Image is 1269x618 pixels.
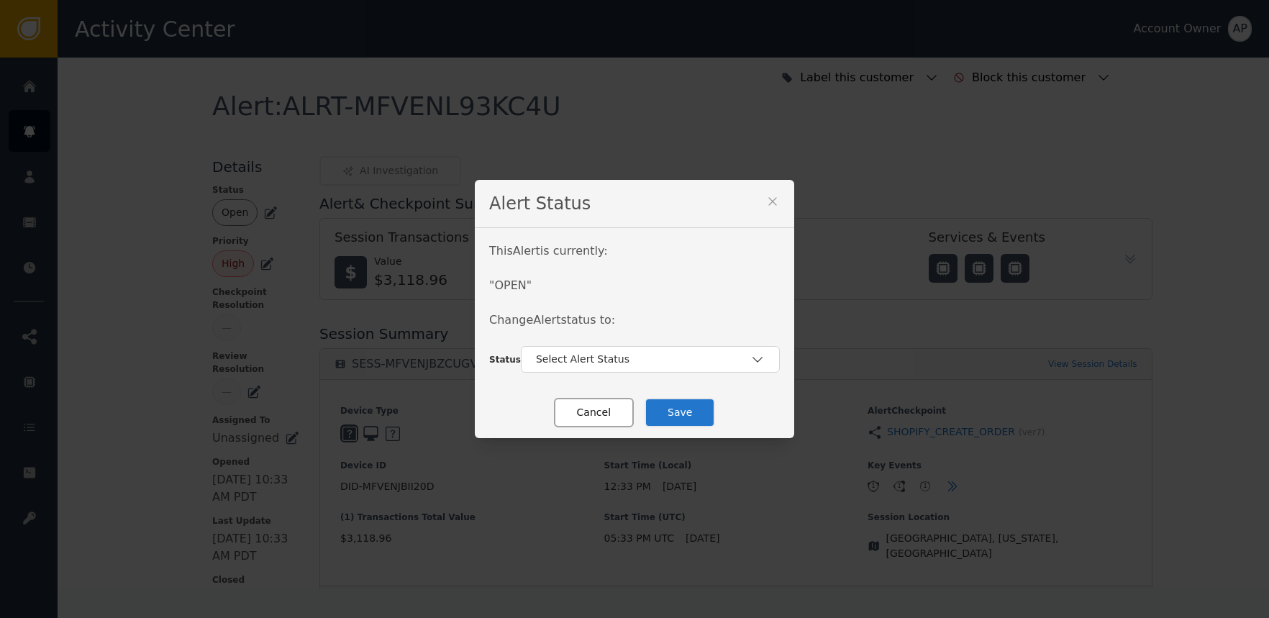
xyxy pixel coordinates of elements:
span: Change Alert status to: [489,313,615,327]
button: Select Alert Status [521,346,780,373]
button: Cancel [554,398,634,427]
span: This Alert is currently: [489,244,608,258]
div: Alert Status [475,180,794,228]
div: Select Alert Status [536,352,750,367]
span: Status [489,355,521,365]
span: " OPEN " [489,278,532,292]
button: Save [645,398,715,427]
